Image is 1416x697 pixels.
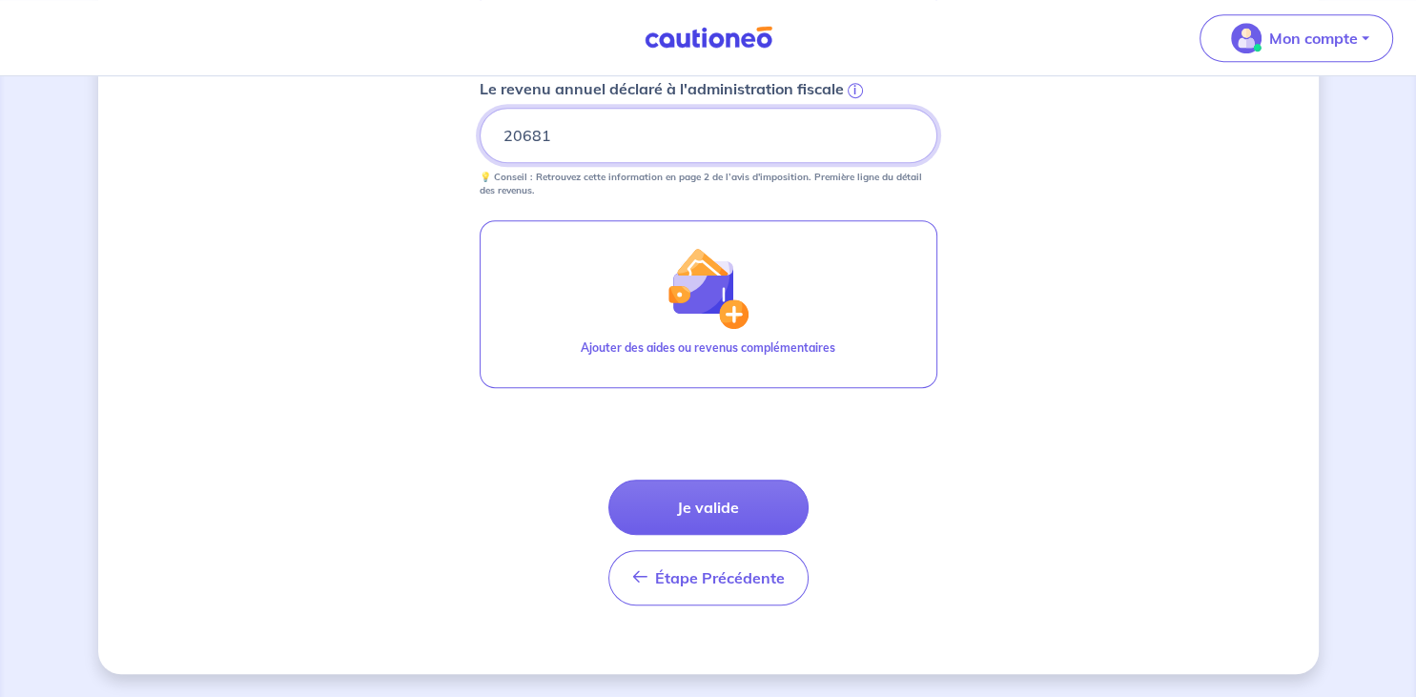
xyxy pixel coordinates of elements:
img: illu_wallet.svg [667,247,749,329]
span: Étape Précédente [655,568,785,587]
img: Cautioneo [637,26,780,50]
button: Je valide [608,480,809,535]
p: Ajouter des aides ou revenus complémentaires [581,339,835,357]
button: illu_wallet.svgAjouter des aides ou revenus complémentaires [480,220,937,388]
p: Le revenu annuel déclaré à l'administration fiscale [480,77,844,100]
input: 20000€ [480,108,937,163]
button: Étape Précédente [608,550,809,605]
button: illu_account_valid_menu.svgMon compte [1200,14,1393,62]
span: i [848,83,863,98]
img: illu_account_valid_menu.svg [1231,23,1262,53]
p: 💡 Conseil : Retrouvez cette information en page 2 de l’avis d'imposition. Première ligne du détai... [480,171,937,197]
p: Mon compte [1269,27,1358,50]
